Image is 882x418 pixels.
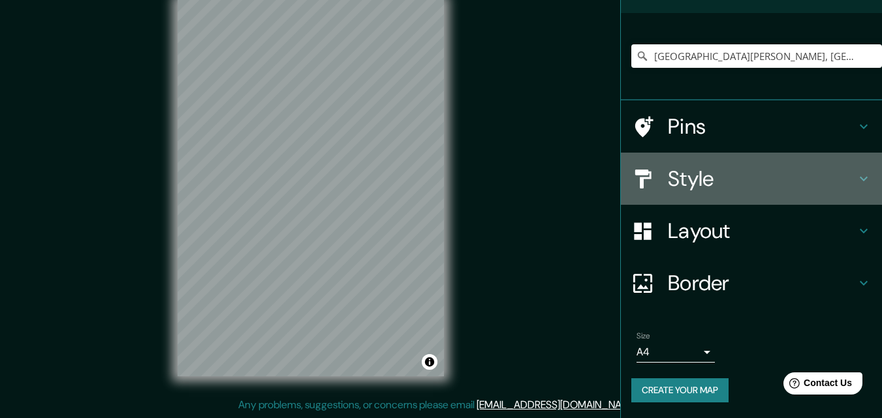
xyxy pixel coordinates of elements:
h4: Layout [668,218,856,244]
div: Pins [621,100,882,153]
div: Layout [621,205,882,257]
h4: Border [668,270,856,296]
h4: Style [668,166,856,192]
div: Style [621,153,882,205]
div: Border [621,257,882,309]
input: Pick your city or area [631,44,882,68]
p: Any problems, suggestions, or concerns please email . [238,397,640,413]
button: Toggle attribution [422,354,437,370]
label: Size [637,331,650,342]
h4: Pins [668,113,856,140]
iframe: Help widget launcher [766,367,868,404]
div: A4 [637,342,715,363]
a: [EMAIL_ADDRESS][DOMAIN_NAME] [477,398,638,411]
button: Create your map [631,378,729,402]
